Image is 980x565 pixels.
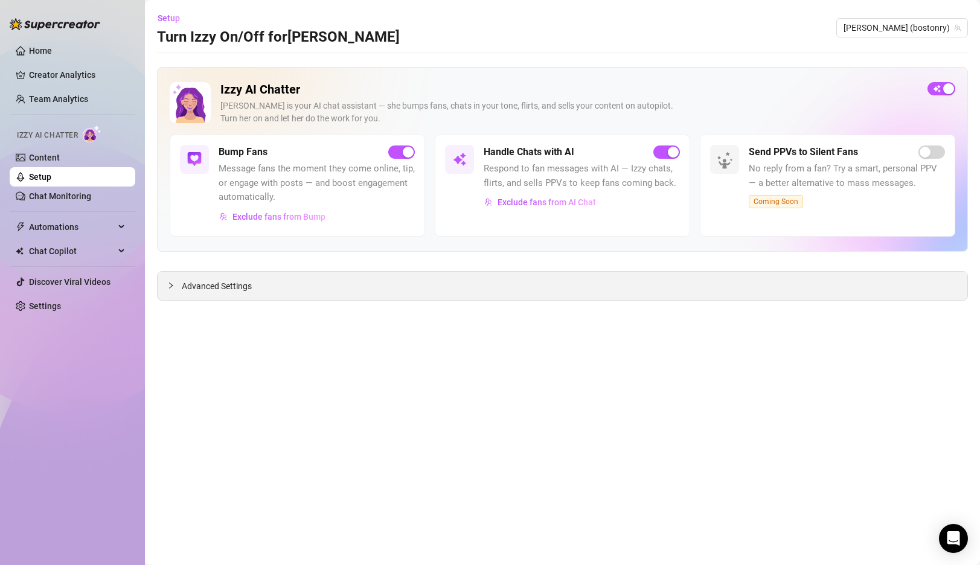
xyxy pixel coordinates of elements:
span: Advanced Settings [182,279,252,293]
span: Message fans the moment they come online, tip, or engage with posts — and boost engagement automa... [219,162,415,205]
h5: Handle Chats with AI [484,145,574,159]
h3: Turn Izzy On/Off for [PERSON_NAME] [157,28,400,47]
a: Home [29,46,52,56]
img: svg%3e [452,152,467,167]
span: Setup [158,13,180,23]
h5: Send PPVs to Silent Fans [749,145,858,159]
a: Discover Viral Videos [29,277,110,287]
span: Ryan (bostonry) [844,19,961,37]
div: [PERSON_NAME] is your AI chat assistant — she bumps fans, chats in your tone, flirts, and sells y... [220,100,918,125]
img: svg%3e [219,212,228,221]
img: svg%3e [187,152,202,167]
a: Content [29,153,60,162]
img: Izzy AI Chatter [170,82,211,123]
span: team [954,24,961,31]
img: silent-fans-ppv-o-N6Mmdf.svg [717,152,736,171]
span: collapsed [167,282,175,289]
img: logo-BBDzfeDw.svg [10,18,100,30]
h2: Izzy AI Chatter [220,82,918,97]
span: Coming Soon [749,195,803,208]
img: AI Chatter [83,125,101,142]
div: collapsed [167,279,182,292]
span: Automations [29,217,115,237]
a: Team Analytics [29,94,88,104]
a: Chat Monitoring [29,191,91,201]
span: thunderbolt [16,222,25,232]
button: Exclude fans from AI Chat [484,193,597,212]
span: Exclude fans from Bump [232,212,325,222]
a: Creator Analytics [29,65,126,85]
a: Settings [29,301,61,311]
img: Chat Copilot [16,247,24,255]
button: Exclude fans from Bump [219,207,326,226]
img: svg%3e [484,198,493,206]
span: Izzy AI Chatter [17,130,78,141]
span: Respond to fan messages with AI — Izzy chats, flirts, and sells PPVs to keep fans coming back. [484,162,680,190]
h5: Bump Fans [219,145,267,159]
span: Exclude fans from AI Chat [498,197,596,207]
a: Setup [29,172,51,182]
button: Setup [157,8,190,28]
div: Open Intercom Messenger [939,524,968,553]
span: No reply from a fan? Try a smart, personal PPV — a better alternative to mass messages. [749,162,945,190]
span: Chat Copilot [29,241,115,261]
